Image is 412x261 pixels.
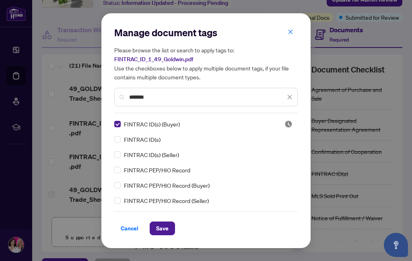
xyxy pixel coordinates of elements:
[124,196,209,205] span: FINTRAC PEP/HIO Record (Seller)
[284,120,293,128] span: Pending Review
[124,120,180,128] span: FINTRAC ID(s) (Buyer)
[150,222,175,235] button: Save
[121,222,138,235] span: Cancel
[288,29,293,35] span: close
[124,150,179,159] span: FINTRAC ID(s) (Seller)
[114,222,145,235] button: Cancel
[384,233,408,257] button: Open asap
[124,166,190,174] span: FINTRAC PEP/HIO Record
[156,222,169,235] span: Save
[114,56,193,63] span: FINTRAC_ID_1_49_Goldwin.pdf
[114,26,298,39] h2: Manage document tags
[124,181,210,190] span: FINTRAC PEP/HIO Record (Buyer)
[284,120,293,128] img: status
[124,135,161,144] span: FINTRAC ID(s)
[114,46,298,81] h5: Please browse the list or search to apply tags to: Use the checkboxes below to apply multiple doc...
[287,94,293,100] span: close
